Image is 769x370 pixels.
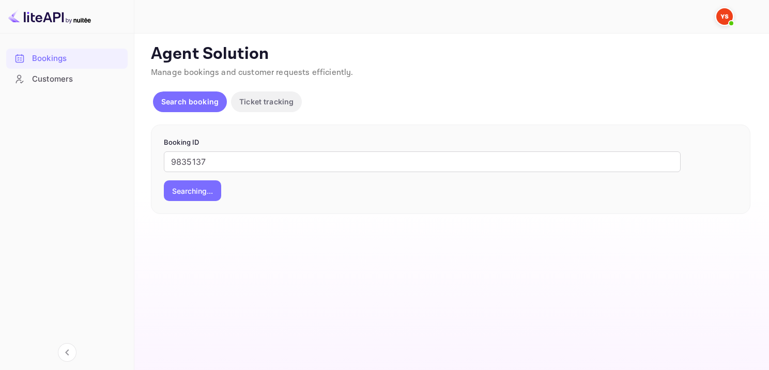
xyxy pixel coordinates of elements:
[161,96,219,107] p: Search booking
[6,49,128,69] div: Bookings
[6,69,128,89] div: Customers
[58,343,76,362] button: Collapse navigation
[32,53,122,65] div: Bookings
[6,49,128,68] a: Bookings
[164,151,681,172] input: Enter Booking ID (e.g., 63782194)
[239,96,294,107] p: Ticket tracking
[151,67,353,78] span: Manage bookings and customer requests efficiently.
[164,137,737,148] p: Booking ID
[6,69,128,88] a: Customers
[716,8,733,25] img: Yandex Support
[164,180,221,201] button: Searching...
[151,44,750,65] p: Agent Solution
[32,73,122,85] div: Customers
[8,8,91,25] img: LiteAPI logo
